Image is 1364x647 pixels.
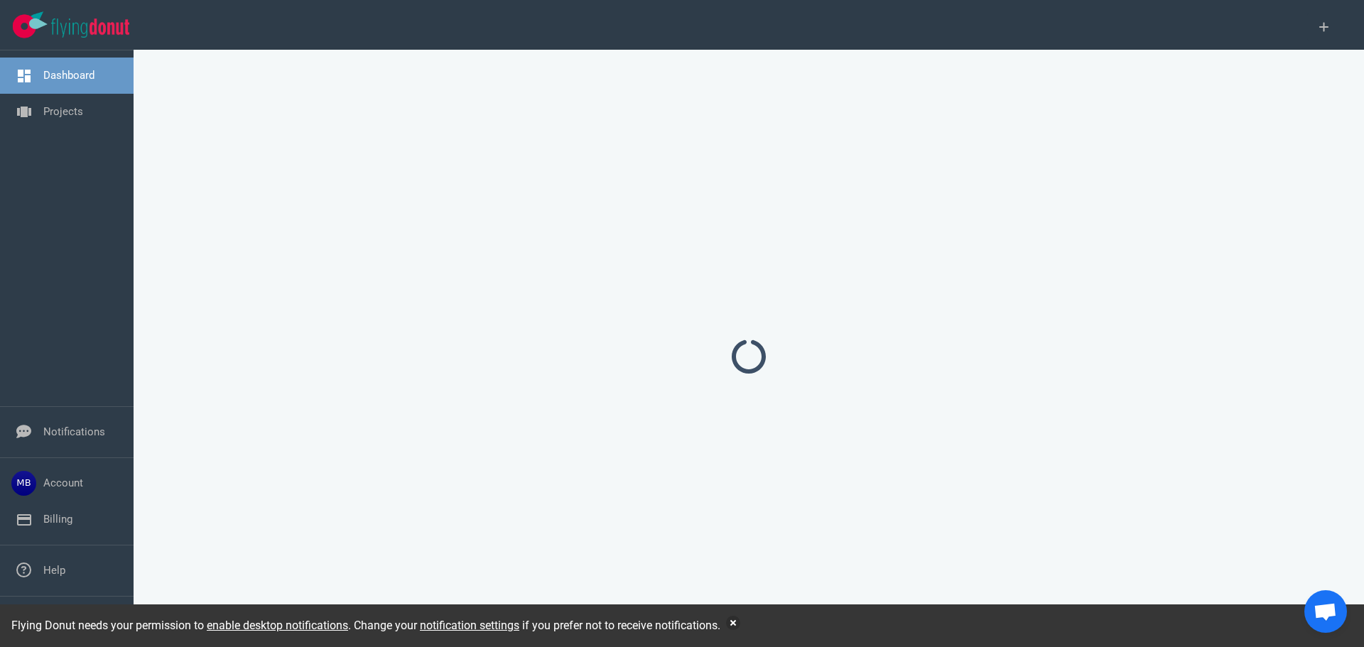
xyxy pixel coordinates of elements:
[420,619,519,632] a: notification settings
[11,619,348,632] span: Flying Donut needs your permission to
[43,105,83,118] a: Projects
[43,477,83,489] a: Account
[1304,590,1347,633] div: Open de chat
[43,69,94,82] a: Dashboard
[348,619,720,632] span: . Change your if you prefer not to receive notifications.
[43,564,65,577] a: Help
[43,513,72,526] a: Billing
[207,619,348,632] a: enable desktop notifications
[51,18,129,38] img: Flying Donut text logo
[43,425,105,438] a: Notifications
